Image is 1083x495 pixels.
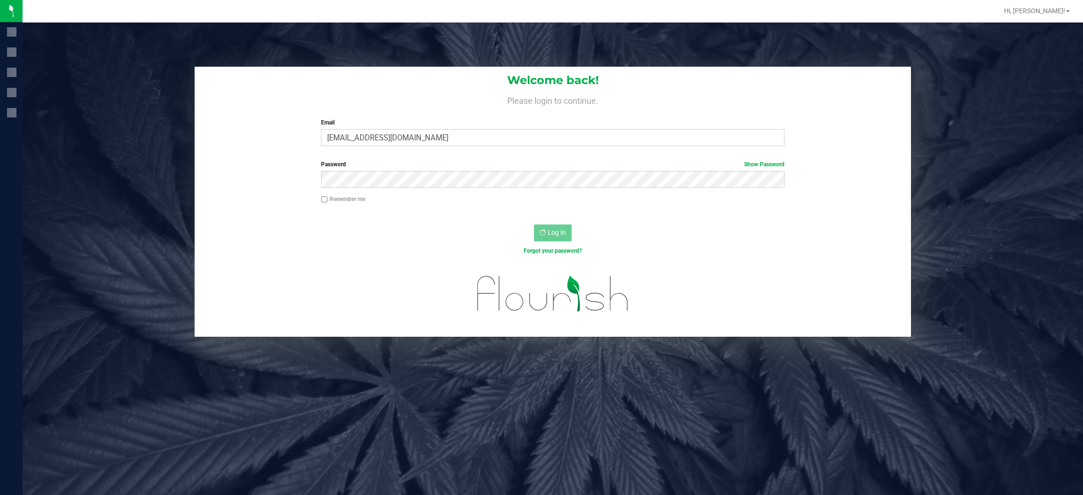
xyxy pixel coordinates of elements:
[548,229,566,236] span: Log In
[534,224,572,241] button: Log In
[321,195,365,203] label: Remember me
[321,196,328,203] input: Remember me
[321,118,785,127] label: Email
[524,247,582,254] a: Forgot your password?
[195,74,911,86] h1: Welcome back!
[463,265,643,323] img: flourish_logo.svg
[195,94,911,105] h4: Please login to continue.
[321,161,346,168] span: Password
[744,161,785,168] a: Show Password
[1004,7,1065,15] span: Hi, [PERSON_NAME]!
